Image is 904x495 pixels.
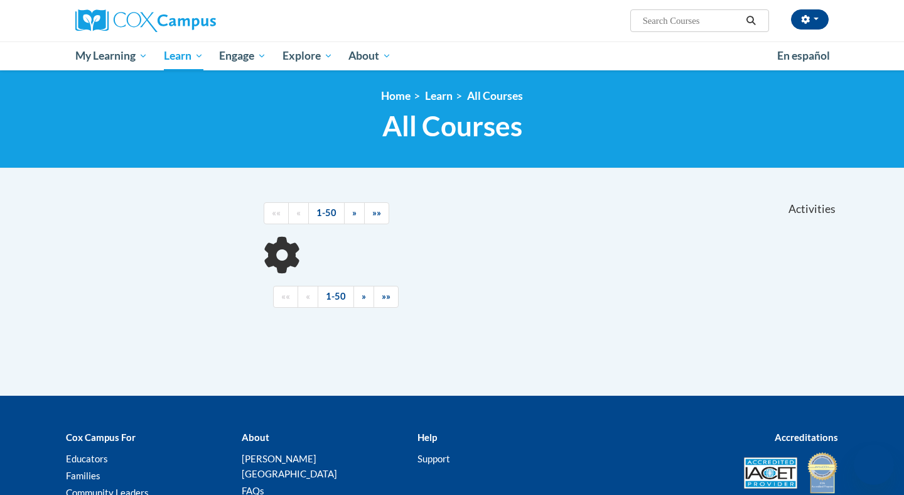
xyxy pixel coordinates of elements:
a: Learn [156,41,212,70]
a: Explore [274,41,341,70]
button: Account Settings [791,9,829,30]
span: Engage [219,48,266,63]
a: Next [344,202,365,224]
span: «« [281,291,290,302]
span: »» [372,207,381,218]
b: Help [417,432,437,443]
span: About [348,48,391,63]
span: En español [777,49,830,62]
span: » [362,291,366,302]
a: Next [353,286,374,308]
a: Previous [298,286,318,308]
a: Engage [211,41,274,70]
span: «« [272,207,281,218]
a: All Courses [467,89,523,102]
a: Cox Campus [75,9,314,32]
span: « [296,207,301,218]
button: Search [742,13,761,28]
a: Begining [273,286,298,308]
a: Support [417,453,450,464]
img: Accredited IACET® Provider [744,457,797,489]
span: » [352,207,357,218]
span: All Courses [382,109,522,143]
a: Begining [264,202,289,224]
iframe: Button to launch messaging window [854,445,894,485]
span: « [306,291,310,302]
span: Learn [164,48,203,63]
a: About [341,41,400,70]
b: About [242,432,269,443]
a: En español [769,43,838,69]
a: Previous [288,202,309,224]
a: 1-50 [308,202,345,224]
a: End [374,286,399,308]
a: 1-50 [318,286,354,308]
a: Home [381,89,411,102]
span: Explore [282,48,333,63]
b: Cox Campus For [66,432,136,443]
a: [PERSON_NAME][GEOGRAPHIC_DATA] [242,453,337,479]
img: Cox Campus [75,9,216,32]
a: Educators [66,453,108,464]
a: Families [66,470,100,481]
a: End [364,202,389,224]
input: Search Courses [642,13,742,28]
a: My Learning [67,41,156,70]
div: Main menu [56,41,847,70]
b: Accreditations [775,432,838,443]
a: Learn [425,89,453,102]
span: Activities [788,202,836,216]
span: »» [382,291,390,302]
span: My Learning [75,48,148,63]
i:  [746,16,757,26]
img: IDA® Accredited [807,451,838,495]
